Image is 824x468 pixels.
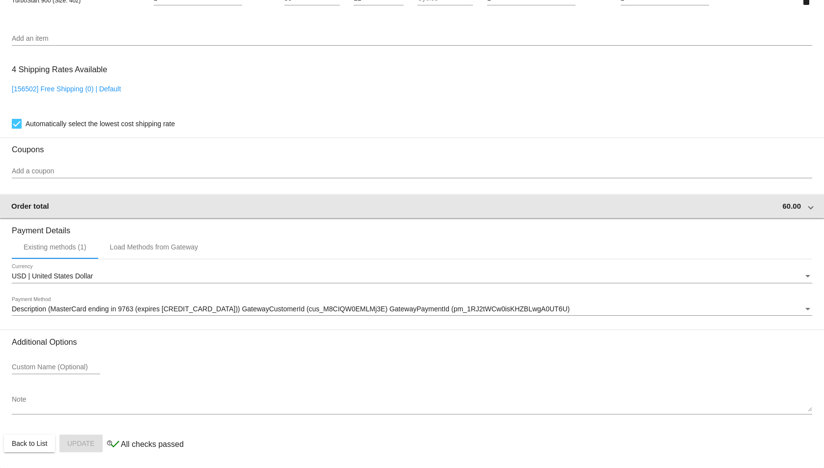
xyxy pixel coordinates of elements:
h3: Additional Options [12,337,812,347]
span: Order total [11,202,49,210]
div: Existing methods (1) [24,243,86,251]
a: [156502] Free Shipping (0) | Default [12,85,121,93]
input: Custom Name (Optional) [12,363,100,371]
p: All checks passed [121,440,184,449]
h3: Payment Details [12,219,812,235]
div: Load Methods from Gateway [110,243,198,251]
span: Description (MasterCard ending in 9763 (expires [CREDIT_CARD_DATA])) GatewayCustomerId (cus_M8CIQ... [12,305,570,313]
h3: 4 Shipping Rates Available [12,59,107,80]
mat-icon: check [109,438,121,450]
input: Add a coupon [12,167,812,175]
button: Update [59,435,103,452]
span: Update [67,440,95,447]
mat-select: Currency [12,273,812,280]
span: Back to List [12,440,47,447]
span: USD | United States Dollar [12,272,93,280]
mat-icon: help_outline [107,440,112,452]
mat-select: Payment Method [12,305,812,313]
button: Back to List [4,435,55,452]
span: 60.00 [782,202,801,210]
span: Automatically select the lowest cost shipping rate [26,118,175,130]
input: Add an item [12,35,812,43]
h3: Coupons [12,138,812,154]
